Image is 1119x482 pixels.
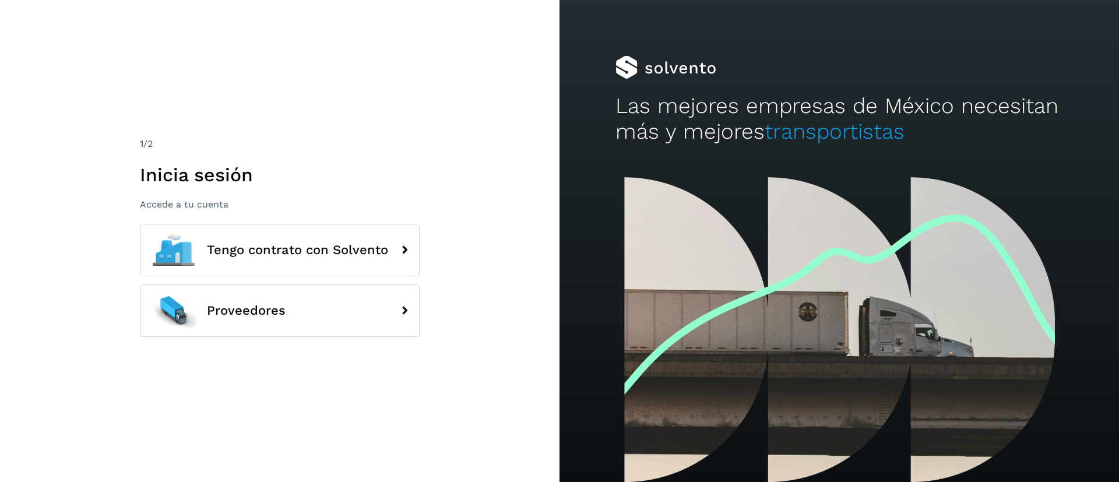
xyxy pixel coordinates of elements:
[140,199,420,210] p: Accede a tu cuenta
[140,284,420,337] button: Proveedores
[140,164,420,186] h1: Inicia sesión
[140,224,420,276] button: Tengo contrato con Solvento
[765,119,905,144] span: transportistas
[207,243,388,257] span: Tengo contrato con Solvento
[140,137,420,151] div: /2
[615,93,1063,145] h2: Las mejores empresas de México necesitan más y mejores
[140,138,143,149] span: 1
[207,304,286,318] span: Proveedores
